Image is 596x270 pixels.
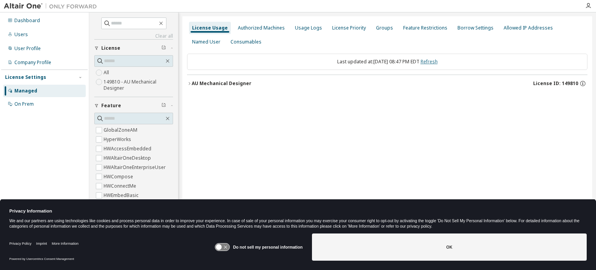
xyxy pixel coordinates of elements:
label: HWCompose [104,172,135,181]
label: HWConnectMe [104,181,138,191]
div: License Priority [332,25,366,31]
span: Clear filter [161,45,166,51]
div: Groups [376,25,393,31]
div: License Settings [5,74,46,80]
label: HWAltairOneDesktop [104,153,152,163]
span: Feature [101,103,121,109]
div: Authorized Machines [238,25,285,31]
img: Altair One [4,2,101,10]
div: Borrow Settings [457,25,494,31]
label: HWAccessEmbedded [104,144,153,153]
div: AU Mechanical Designer [192,80,251,87]
span: License ID: 149810 [533,80,578,87]
div: License Usage [192,25,228,31]
label: HWEmbedBasic [104,191,140,200]
label: HyperWorks [104,135,133,144]
div: Dashboard [14,17,40,24]
div: Managed [14,88,37,94]
div: Last updated at: [DATE] 08:47 PM EDT [187,54,587,70]
div: User Profile [14,45,41,52]
label: HWAltairOneEnterpriseUser [104,163,167,172]
button: AU Mechanical DesignerLicense ID: 149810 [187,75,587,92]
span: License [101,45,120,51]
div: Feature Restrictions [403,25,447,31]
div: Company Profile [14,59,51,66]
label: 149810 - AU Mechanical Designer [104,77,173,93]
a: Refresh [421,58,438,65]
label: All [104,68,111,77]
div: Usage Logs [295,25,322,31]
div: Named User [192,39,220,45]
span: Clear filter [161,103,166,109]
label: GlobalZoneAM [104,125,139,135]
div: Consumables [230,39,262,45]
div: Users [14,31,28,38]
button: Feature [94,97,173,114]
div: On Prem [14,101,34,107]
a: Clear all [94,33,173,39]
button: License [94,40,173,57]
div: Allowed IP Addresses [504,25,553,31]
